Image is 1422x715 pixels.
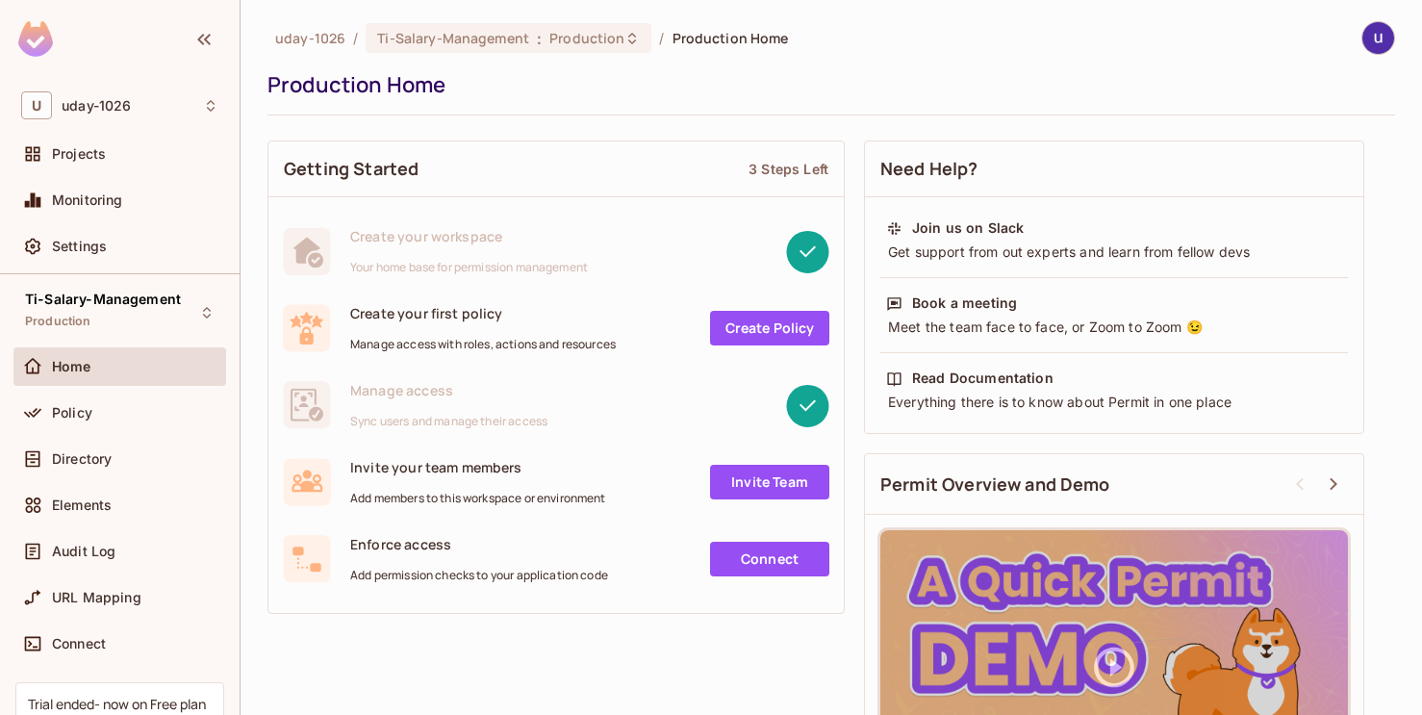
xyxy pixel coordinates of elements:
[350,227,588,245] span: Create your workspace
[912,294,1017,313] div: Book a meeting
[350,491,606,506] span: Add members to this workspace or environment
[353,29,358,47] li: /
[52,359,91,374] span: Home
[284,157,419,181] span: Getting Started
[52,590,141,605] span: URL Mapping
[52,636,106,651] span: Connect
[21,91,52,119] span: U
[749,160,828,178] div: 3 Steps Left
[52,239,107,254] span: Settings
[880,472,1110,497] span: Permit Overview and Demo
[52,405,92,421] span: Policy
[52,192,123,208] span: Monitoring
[350,458,606,476] span: Invite your team members
[350,414,547,429] span: Sync users and manage their access
[25,292,181,307] span: Ti-Salary-Management
[710,311,829,345] a: Create Policy
[350,568,608,583] span: Add permission checks to your application code
[673,29,789,47] span: Production Home
[912,369,1054,388] div: Read Documentation
[912,218,1024,238] div: Join us on Slack
[1362,22,1394,54] img: uday
[350,304,616,322] span: Create your first policy
[886,318,1342,337] div: Meet the team face to face, or Zoom to Zoom 😉
[52,451,112,467] span: Directory
[52,498,112,513] span: Elements
[880,157,978,181] span: Need Help?
[886,393,1342,412] div: Everything there is to know about Permit in one place
[52,146,106,162] span: Projects
[275,29,345,47] span: the active workspace
[350,535,608,553] span: Enforce access
[267,70,1385,99] div: Production Home
[377,29,529,47] span: Ti-Salary-Management
[350,337,616,352] span: Manage access with roles, actions and resources
[28,695,206,713] div: Trial ended- now on Free plan
[886,243,1342,262] div: Get support from out experts and learn from fellow devs
[549,29,624,47] span: Production
[536,31,543,46] span: :
[350,260,588,275] span: Your home base for permission management
[18,21,53,57] img: SReyMgAAAABJRU5ErkJggg==
[350,381,547,399] span: Manage access
[52,544,115,559] span: Audit Log
[659,29,664,47] li: /
[25,314,91,329] span: Production
[710,542,829,576] a: Connect
[62,98,131,114] span: Workspace: uday-1026
[710,465,829,499] a: Invite Team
